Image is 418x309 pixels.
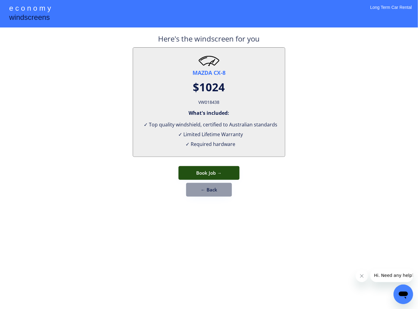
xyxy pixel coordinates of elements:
[186,183,232,197] button: ← Back
[193,69,225,77] div: MAZDA CX-8
[141,120,277,149] div: ✓ Top quality windshield, certified to Australian standards ✓ Limited Lifetime Warranty ✓ Require...
[158,34,260,47] div: Here's the windscreen for you
[189,110,229,116] div: What's included:
[356,270,368,282] iframe: Close message
[193,80,225,95] div: $1024
[370,5,412,18] div: Long Term Car Rental
[9,12,50,24] div: windscreens
[4,4,44,9] span: Hi. Need any help?
[199,98,220,107] div: VW018438
[370,269,413,282] iframe: Message from company
[394,285,413,304] iframe: Button to launch messaging window
[198,55,220,66] img: windscreen2.png
[9,3,51,15] div: e c o n o m y
[178,166,240,180] button: Book Job →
